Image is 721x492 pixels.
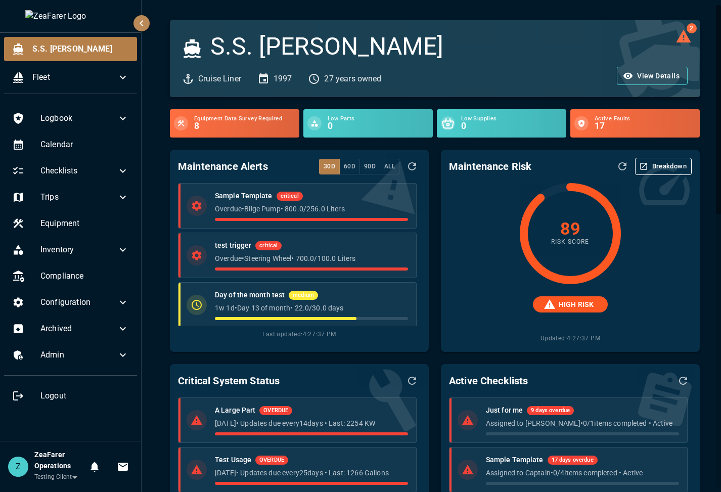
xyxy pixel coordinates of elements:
[40,139,129,151] span: Calendar
[215,468,408,478] p: [DATE] • Updates due every 25 days • Last: 1266 Gallons
[486,418,679,428] p: Assigned to [PERSON_NAME] • 0 / 1 items completed • Active
[32,71,117,83] span: Fleet
[198,73,241,85] p: Cruise Liner
[40,191,117,203] span: Trips
[339,159,360,174] button: 60d
[40,390,129,402] span: Logout
[635,158,692,175] button: Breakdown
[215,253,408,263] p: Overdue • Steering Wheel • 700.0 / 100.0 Liters
[553,299,600,310] span: HIGH RISK
[34,450,84,472] h6: ZeaFarer Operations
[4,159,137,183] div: Checklists
[548,456,598,465] span: 17 days overdue
[486,405,523,416] h6: Just for me
[40,217,129,230] span: Equipment
[328,122,429,131] h6: 0
[215,290,285,301] h6: Day of the month test
[4,106,137,130] div: Logbook
[255,242,282,250] span: critical
[215,455,251,466] h6: Test Usage
[194,122,295,131] h6: 8
[215,418,408,428] p: [DATE] • Updates due every 14 days • Last: 2254 KW
[4,264,137,288] div: Compliance
[40,244,117,256] span: Inventory
[461,122,562,131] h6: 0
[595,122,696,131] h6: 17
[551,237,589,247] span: Risk Score
[540,326,600,344] span: Updated: 4:27:37 PM
[527,407,574,415] span: 9 days overdue
[328,116,429,122] span: Low Parts
[4,211,137,236] div: Equipment
[32,43,129,55] span: S.S. [PERSON_NAME]
[215,240,251,251] h6: test trigger
[40,165,117,177] span: Checklists
[40,323,117,335] span: Archived
[40,270,129,282] span: Compliance
[277,192,303,201] span: critical
[687,23,697,33] span: 2
[4,185,137,209] div: Trips
[359,159,380,174] button: 90d
[215,191,273,202] h6: Sample Template
[324,73,381,85] p: 27 years owned
[4,132,137,157] div: Calendar
[215,303,408,313] p: 1w 1d • Day 13 of month • 22.0 / 30.0 days
[274,73,292,85] p: 1997
[614,158,631,175] button: Refresh Assessment
[449,373,528,389] h6: Active Checklists
[319,159,340,174] button: 30d
[215,405,255,416] h6: A Large Part
[178,373,280,389] h6: Critical System Status
[403,372,421,389] button: Refresh Data
[380,159,399,174] button: All
[674,372,692,389] button: Refresh Data
[449,158,531,174] h6: Maintenance Risk
[486,468,679,478] p: Assigned to Captain • 0 / 4 items completed • Active
[289,291,318,300] span: medium
[194,116,295,122] span: Equipment Data Survey Required
[4,65,137,90] div: Fleet
[8,457,28,477] div: Z
[34,472,84,482] div: Testing Client
[84,457,105,477] button: Notifications
[40,349,117,361] span: Admin
[40,296,117,308] span: Configuration
[178,330,421,340] span: Last updated: 4:27:37 PM
[486,455,544,466] h6: Sample Template
[40,112,117,124] span: Logbook
[461,116,562,122] span: Low Supplies
[4,343,137,367] div: Admin
[4,238,137,262] div: Inventory
[617,67,688,85] button: View Details
[4,290,137,315] div: Configuration
[595,116,696,122] span: Active Faults
[4,317,137,341] div: Archived
[255,456,288,465] span: OVERDUE
[113,457,133,477] button: Invitations
[210,32,443,61] h3: S.S. [PERSON_NAME]
[4,384,137,408] div: Logout
[25,10,116,22] img: ZeaFarer Logo
[675,28,692,44] button: 2 log alerts
[4,37,137,61] div: S.S. [PERSON_NAME]
[215,204,408,214] p: Overdue • Bilge Pump • 800.0 / 256.0 Liters
[403,158,421,175] button: Refresh Data
[259,407,292,415] span: OVERDUE
[560,220,581,237] h4: 89
[178,158,268,174] h6: Maintenance Alerts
